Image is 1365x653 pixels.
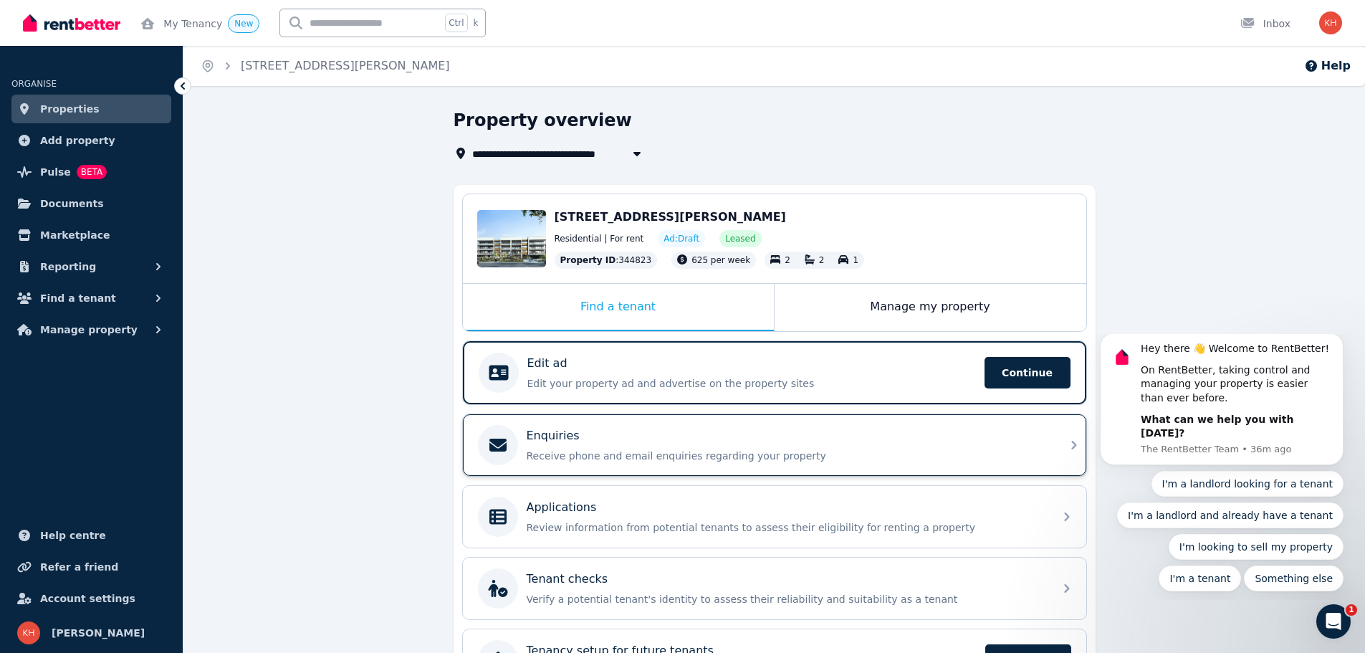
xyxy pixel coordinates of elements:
[21,137,265,257] div: Quick reply options
[40,100,100,118] span: Properties
[241,59,450,72] a: [STREET_ADDRESS][PERSON_NAME]
[11,95,171,123] a: Properties
[11,521,171,550] a: Help centre
[785,255,790,265] span: 2
[11,252,171,281] button: Reporting
[527,571,608,588] p: Tenant checks
[463,341,1086,404] a: Edit adEdit your property ad and advertise on the property sitesContinue
[725,233,755,244] span: Leased
[463,558,1086,619] a: Tenant checksVerify a potential tenant's identity to assess their reliability and suitability as ...
[463,284,774,331] div: Find a tenant
[527,520,1045,535] p: Review information from potential tenants to assess their eligibility for renting a property
[183,46,467,86] nav: Breadcrumb
[62,8,254,22] div: Hey there 👋 Welcome to RentBetter!
[80,232,163,257] button: Quick reply: I'm a tenant
[560,254,616,266] span: Property ID
[39,168,265,194] button: Quick reply: I'm a landlord and already have a tenant
[555,233,644,244] span: Residential | For rent
[40,195,104,212] span: Documents
[555,210,786,224] span: [STREET_ADDRESS][PERSON_NAME]
[445,14,467,32] span: Ctrl
[819,255,825,265] span: 2
[40,590,135,607] span: Account settings
[62,29,254,72] div: On RentBetter, taking control and managing your property is easier than ever before.
[527,592,1045,606] p: Verify a potential tenant's identity to assess their reliability and suitability as a tenant
[775,284,1086,331] div: Manage my property
[664,233,699,244] span: Ad: Draft
[11,158,171,186] a: PulseBETA
[11,315,171,344] button: Manage property
[40,558,118,576] span: Refer a friend
[40,321,138,338] span: Manage property
[691,255,750,265] span: 625 per week
[11,221,171,249] a: Marketplace
[52,624,145,642] span: [PERSON_NAME]
[527,376,976,391] p: Edit your property ad and advertise on the property sites
[77,165,107,179] span: BETA
[11,189,171,218] a: Documents
[463,486,1086,548] a: ApplicationsReview information from potential tenants to assess their eligibility for renting a p...
[73,137,266,163] button: Quick reply: I'm a landlord looking for a tenant
[555,252,658,269] div: : 344823
[527,449,1045,463] p: Receive phone and email enquiries regarding your property
[11,126,171,155] a: Add property
[62,80,215,105] b: What can we help you with [DATE]?
[40,258,96,275] span: Reporting
[527,355,567,372] p: Edit ad
[32,11,55,34] img: Profile image for The RentBetter Team
[1304,57,1351,75] button: Help
[1078,334,1365,600] iframe: Intercom notifications message
[40,227,110,244] span: Marketplace
[90,200,265,226] button: Quick reply: I'm looking to sell my property
[62,109,254,122] p: Message from The RentBetter Team, sent 36m ago
[1319,11,1342,34] img: Karen Hickey
[40,290,116,307] span: Find a tenant
[11,553,171,581] a: Refer a friend
[454,109,632,132] h1: Property overview
[40,132,115,149] span: Add property
[23,12,120,34] img: RentBetter
[17,621,40,644] img: Karen Hickey
[166,232,265,257] button: Quick reply: Something else
[1346,604,1357,616] span: 1
[527,499,597,516] p: Applications
[1240,16,1290,31] div: Inbox
[40,163,71,181] span: Pulse
[474,17,479,29] span: k
[62,8,254,107] div: Message content
[11,284,171,313] button: Find a tenant
[985,357,1071,389] span: Continue
[1316,604,1351,639] iframe: Intercom live chat
[11,79,57,89] span: ORGANISE
[11,584,171,613] a: Account settings
[40,527,106,544] span: Help centre
[234,19,253,29] span: New
[527,427,580,444] p: Enquiries
[853,255,858,265] span: 1
[463,414,1086,476] a: EnquiriesReceive phone and email enquiries regarding your property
